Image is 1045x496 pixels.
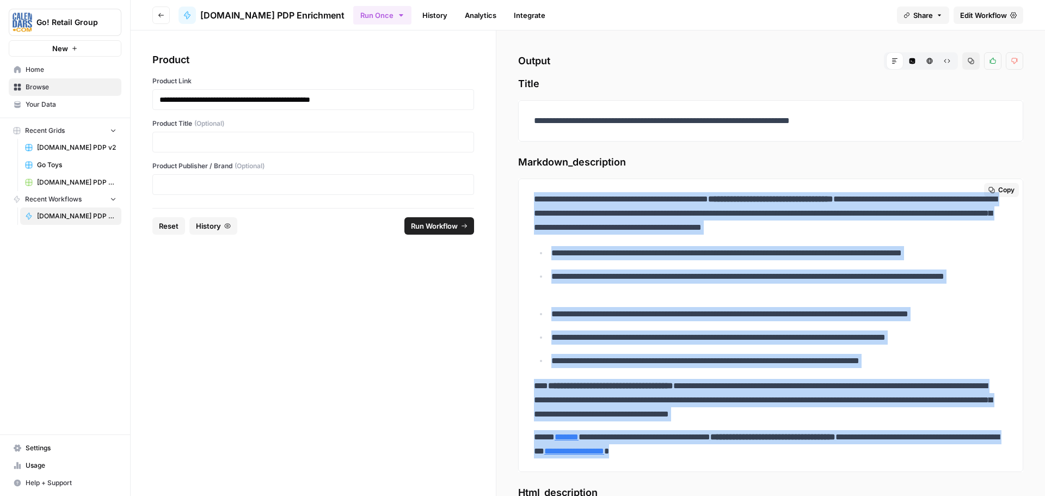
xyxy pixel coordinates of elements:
a: Your Data [9,96,121,113]
a: Usage [9,457,121,474]
span: Your Data [26,100,116,109]
a: [DOMAIN_NAME] PDP Enrichment [20,207,121,225]
a: [DOMAIN_NAME] PDP v2 [20,139,121,156]
div: Product [152,52,474,68]
span: Reset [159,221,179,231]
a: Integrate [507,7,552,24]
a: History [416,7,454,24]
button: Share [897,7,949,24]
a: [DOMAIN_NAME] PDP Enrichment [179,7,345,24]
button: Recent Grids [9,123,121,139]
a: Edit Workflow [954,7,1023,24]
span: History [196,221,221,231]
label: Product Publisher / Brand [152,161,474,171]
label: Product Title [152,119,474,128]
span: Markdown_description [518,155,1023,170]
button: Help + Support [9,474,121,492]
span: Help + Support [26,478,116,488]
span: Go Toys [37,160,116,170]
button: Run Workflow [404,217,474,235]
button: Recent Workflows [9,191,121,207]
img: Go! Retail Group Logo [13,13,32,32]
span: Usage [26,461,116,470]
a: Settings [9,439,121,457]
span: Edit Workflow [960,10,1007,21]
h2: Output [518,52,1023,70]
span: [DOMAIN_NAME] PDP Enrichment [200,9,345,22]
button: Workspace: Go! Retail Group [9,9,121,36]
span: (Optional) [235,161,265,171]
a: Go Toys [20,156,121,174]
span: Go! Retail Group [36,17,102,28]
span: [DOMAIN_NAME] PDP Enrichment Grid [37,177,116,187]
label: Product Link [152,76,474,86]
span: Browse [26,82,116,92]
span: Run Workflow [411,221,458,231]
button: Reset [152,217,185,235]
span: Recent Workflows [25,194,82,204]
span: New [52,43,68,54]
a: Analytics [458,7,503,24]
span: (Optional) [194,119,224,128]
a: Browse [9,78,121,96]
span: Copy [998,185,1015,195]
button: New [9,40,121,57]
span: Share [913,10,933,21]
span: Title [518,76,1023,91]
button: History [189,217,237,235]
span: [DOMAIN_NAME] PDP Enrichment [37,211,116,221]
a: [DOMAIN_NAME] PDP Enrichment Grid [20,174,121,191]
button: Run Once [353,6,411,25]
button: Copy [984,183,1019,197]
span: Recent Grids [25,126,65,136]
span: Home [26,65,116,75]
a: Home [9,61,121,78]
span: [DOMAIN_NAME] PDP v2 [37,143,116,152]
span: Settings [26,443,116,453]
